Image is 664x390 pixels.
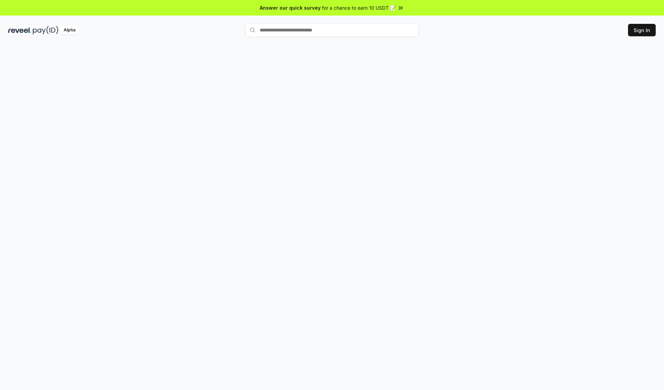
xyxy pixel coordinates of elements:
img: pay_id [33,26,58,35]
span: for a chance to earn 10 USDT 📝 [322,4,396,11]
button: Sign In [628,24,656,36]
span: Answer our quick survey [260,4,321,11]
img: reveel_dark [8,26,31,35]
div: Alpha [60,26,79,35]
